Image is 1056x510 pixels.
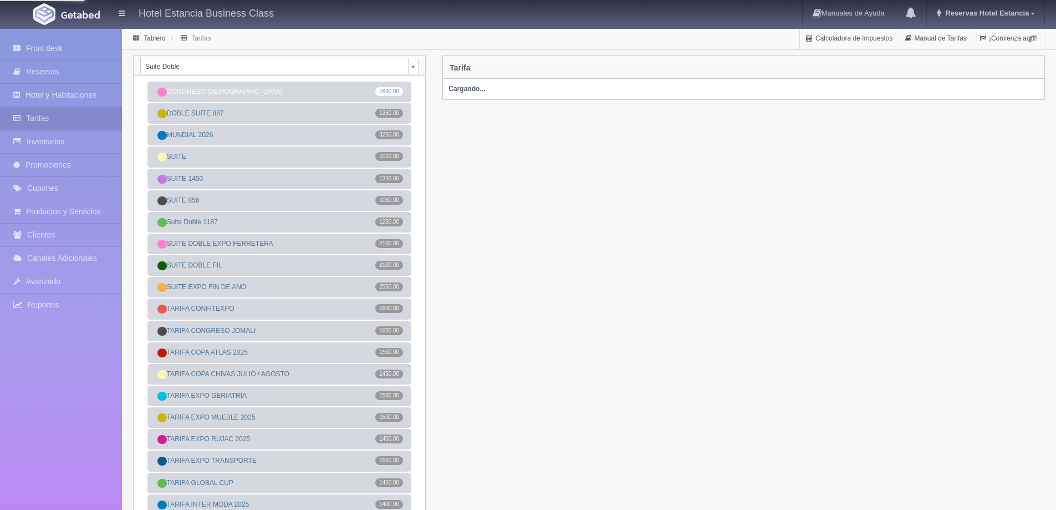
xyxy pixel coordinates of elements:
a: TARIFA CONFITEXPO1600.00 [147,299,411,319]
h4: Tarifa [450,64,470,72]
a: TARIFA EXPO MUEBLE 20251500.00 [147,407,411,428]
span: 1500.00 [375,413,403,422]
img: Getabed [33,3,55,25]
a: TARIFA EXPO RUJAC 20251450.00 [147,429,411,450]
a: Calculadora de Impuestos [800,28,899,49]
a: TARIFA EXPO TRANSPORTE1650.00 [147,451,411,471]
span: 1400.00 [375,500,403,509]
a: Manual de Tarifas [899,28,973,49]
a: SUITE EXPO FIN DE ANO2550.00 [147,277,411,297]
span: 1600.00 [375,326,403,335]
a: ¡Comienza aquí! [973,28,1044,49]
span: 1350.00 [375,174,403,183]
span: 3250.00 [375,130,403,139]
span: 1450.00 [375,370,403,378]
span: 1050.00 [375,196,403,205]
a: SUITE DOBLE EXPO FERRETERA2100.00 [147,234,411,254]
a: SUITE 8561050.00 [147,190,411,211]
span: 1500.00 [375,348,403,357]
span: 1500.00 [375,391,403,400]
a: TARIFA EXPO GERIATRIA1500.00 [147,386,411,406]
span: 1600.00 [375,87,403,96]
a: SUITE1020.00 [147,147,411,167]
a: Suite Doble [140,58,419,74]
a: SUITE 14501350.00 [147,169,411,189]
span: 2550.00 [375,282,403,291]
a: Tarifas [191,34,211,42]
strong: Cargando... [448,85,485,93]
span: 2100.00 [375,261,403,270]
span: Suite Doble [145,58,404,75]
a: Tablero [144,34,165,42]
span: 1450.00 [375,478,403,487]
span: Reservas Hotel Estancia [942,9,1029,17]
a: MUNDIAL 20263250.00 [147,125,411,145]
a: SUITE DOBLE FIL2100.00 [147,255,411,276]
span: 2100.00 [375,239,403,248]
a: DOBLE SUITE 8871350.00 [147,103,411,124]
a: TARIFA COPA CHIVAS JULIO / AGOSTO1450.00 [147,364,411,385]
a: TARIFA COPA ATLAS 20251500.00 [147,342,411,363]
span: 1250.00 [375,218,403,226]
a: CONGRESO [DEMOGRAPHIC_DATA]1600.00 [147,82,411,102]
h4: Hotel Estancia Business Class [139,6,274,19]
span: 1450.00 [375,435,403,443]
span: 1020.00 [375,152,403,161]
span: 1650.00 [375,456,403,465]
span: 1600.00 [375,304,403,313]
a: Suite Doble 11871250.00 [147,212,411,233]
a: TARIFA CONGRESO JOMALI1600.00 [147,321,411,341]
span: 1350.00 [375,109,403,118]
img: Getabed [61,11,100,19]
a: TARIFA GLOBAL CUP1450.00 [147,473,411,493]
